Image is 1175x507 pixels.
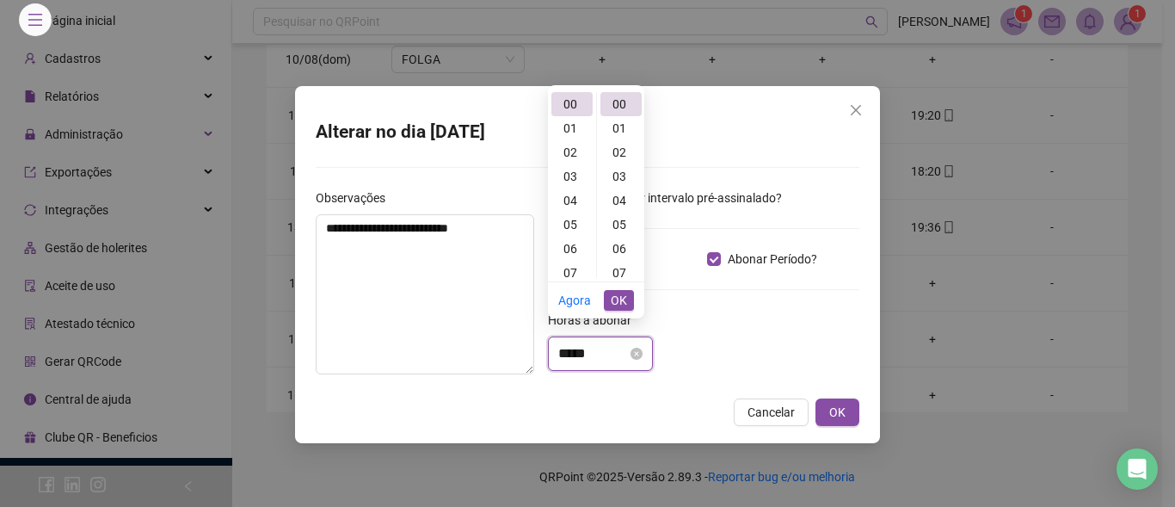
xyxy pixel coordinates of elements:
[600,164,642,189] div: 03
[551,92,593,116] div: 00
[28,12,43,28] span: menu
[562,189,789,207] span: Desconsiderar intervalo pré-assinalado?
[734,399,809,426] button: Cancelar
[600,213,642,237] div: 05
[600,92,642,116] div: 00
[829,403,846,422] span: OK
[558,294,591,307] a: Agora
[721,250,824,269] span: Abonar Período?
[1117,448,1158,490] div: Open Intercom Messenger
[551,189,593,213] div: 04
[551,213,593,237] div: 05
[849,103,863,117] span: close
[600,140,642,164] div: 02
[316,189,397,207] label: Observações
[548,311,643,330] label: Horas a abonar
[600,116,642,140] div: 01
[631,348,643,360] span: close-circle
[842,96,870,124] button: Close
[600,261,642,285] div: 07
[551,164,593,189] div: 03
[551,237,593,261] div: 06
[600,237,642,261] div: 06
[747,403,795,422] span: Cancelar
[611,291,627,310] span: OK
[551,261,593,285] div: 07
[551,140,593,164] div: 02
[815,399,859,426] button: OK
[551,116,593,140] div: 01
[316,118,859,146] h2: Alterar no dia [DATE]
[600,189,642,213] div: 04
[604,290,634,311] button: OK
